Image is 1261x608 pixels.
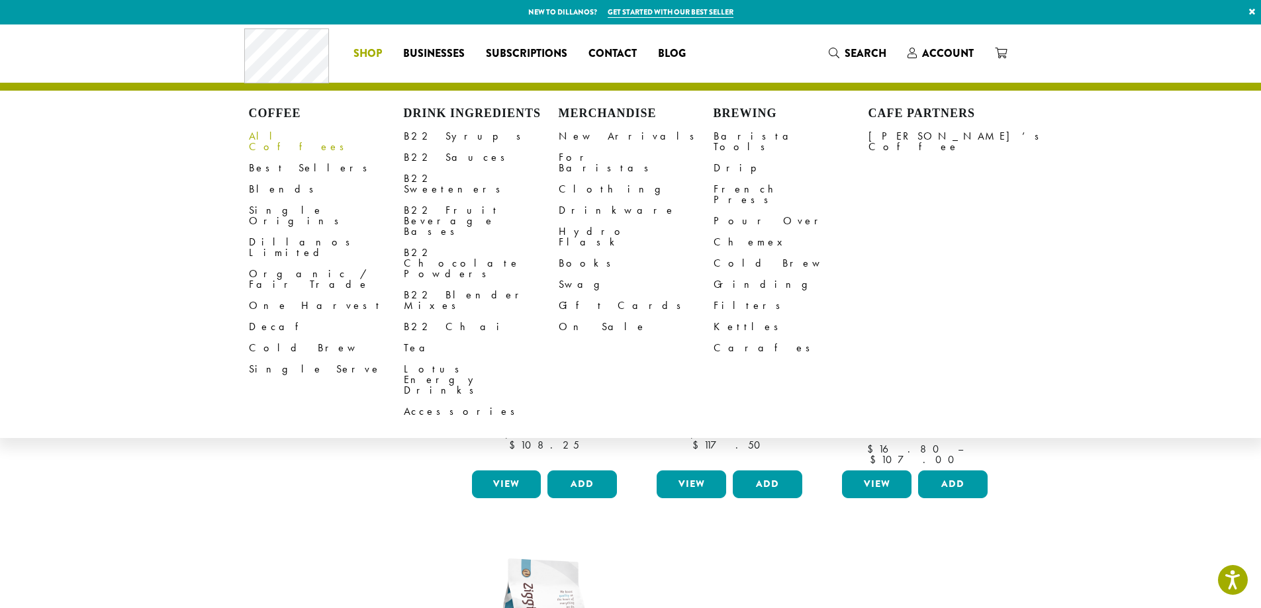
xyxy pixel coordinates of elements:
[404,107,559,121] h4: Drink Ingredients
[839,230,991,465] a: [PERSON_NAME]’s Coffee Espresso Blend
[714,126,868,157] a: Barista Tools
[657,470,726,498] a: View
[404,200,559,242] a: B22 Fruit Beverage Bases
[658,46,686,62] span: Blog
[714,232,868,253] a: Chemex
[918,470,988,498] button: Add
[404,126,559,147] a: B22 Syrups
[559,221,714,253] a: Hydro Flask
[404,147,559,168] a: B22 Sauces
[404,337,559,359] a: Tea
[714,157,868,179] a: Drip
[249,200,404,232] a: Single Origins
[249,232,404,263] a: Dillanos Limited
[714,316,868,337] a: Kettles
[404,284,559,316] a: B22 Blender Mixes
[714,295,868,316] a: Filters
[733,470,802,498] button: Add
[559,274,714,295] a: Swag
[343,43,393,64] a: Shop
[404,168,559,200] a: B22 Sweeteners
[714,107,868,121] h4: Brewing
[559,295,714,316] a: Gift Cards
[608,7,733,18] a: Get started with our best seller
[559,253,714,274] a: Books
[486,46,567,62] span: Subscriptions
[958,442,963,456] span: –
[559,200,714,221] a: Drinkware
[559,179,714,200] a: Clothing
[509,438,520,452] span: $
[714,179,868,210] a: French Press
[870,453,881,466] span: $
[867,442,945,456] bdi: 16.80
[472,470,541,498] a: View
[868,107,1023,121] h4: Cafe Partners
[868,126,1023,157] a: [PERSON_NAME]’s Coffee
[404,359,559,401] a: Lotus Energy Drinks
[249,295,404,316] a: One Harvest
[249,263,404,295] a: Organic / Fair Trade
[249,157,404,179] a: Best Sellers
[845,46,886,61] span: Search
[867,442,878,456] span: $
[509,438,579,452] bdi: 108.25
[403,46,465,62] span: Businesses
[249,126,404,157] a: All Coffees
[922,46,974,61] span: Account
[818,42,897,64] a: Search
[404,401,559,422] a: Accessories
[714,210,868,232] a: Pour Over
[842,470,911,498] a: View
[559,107,714,121] h4: Merchandise
[692,438,704,452] span: $
[692,438,767,452] bdi: 117.50
[547,470,617,498] button: Add
[404,316,559,337] a: B22 Chai
[249,316,404,337] a: Decaf
[404,242,559,284] a: B22 Chocolate Powders
[559,147,714,179] a: For Baristas
[249,179,404,200] a: Blends
[870,453,960,466] bdi: 107.00
[249,107,404,121] h4: Coffee
[714,337,868,359] a: Carafes
[249,337,404,359] a: Cold Brew
[249,359,404,380] a: Single Serve
[353,46,382,62] span: Shop
[714,274,868,295] a: Grinding
[588,46,637,62] span: Contact
[714,253,868,274] a: Cold Brew
[559,126,714,147] a: New Arrivals
[559,316,714,337] a: On Sale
